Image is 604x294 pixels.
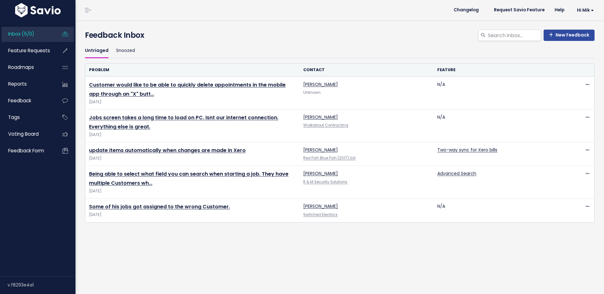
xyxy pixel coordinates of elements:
a: update items automatically when changes are made in Xero [89,147,246,154]
span: Voting Board [8,131,39,137]
span: Inbox (5/0) [8,31,34,37]
a: Feedback [2,93,52,108]
span: [DATE] [89,212,296,218]
a: [PERSON_NAME] [303,147,338,153]
a: [PERSON_NAME] [303,114,338,120]
a: Snoozed [116,43,135,58]
a: Customer would like to be able to quickly delete appointments in the mobile app through an "X" butt… [89,81,286,98]
th: Problem [85,64,299,76]
a: Switched Electrics [303,212,338,217]
a: Roadmaps [2,60,52,75]
a: [PERSON_NAME] [303,81,338,88]
a: Inbox (5/0) [2,27,52,41]
span: [DATE] [89,155,296,162]
a: New Feedback [544,30,595,41]
a: Being able to select what field you can search when starting a job. They have multiple Customers wh… [89,170,288,187]
a: Voting Board [2,127,52,141]
a: R & M Security Solutions [303,179,347,184]
th: Feature [433,64,568,76]
th: Contact [299,64,433,76]
a: Some of his jobs got assigned to the wrong Customer. [89,203,230,210]
a: Hi Mik [569,5,599,15]
td: N/A [433,110,568,142]
a: Advanced Search [437,170,476,177]
a: Feature Requests [2,43,52,58]
a: Feedback form [2,144,52,158]
img: logo-white.9d6f32f41409.svg [14,3,62,17]
input: Search inbox... [487,30,541,41]
a: Help [550,5,569,15]
a: Jobs screen takes a long time to load on PC. Isnt our internet connection. Everything else is great. [89,114,278,130]
span: Feature Requests [8,47,50,54]
a: Tags [2,110,52,125]
span: [DATE] [89,99,296,105]
td: N/A [433,77,568,110]
a: Reports [2,77,52,91]
a: [PERSON_NAME] [303,170,338,177]
a: [PERSON_NAME] [303,203,338,209]
span: Reports [8,81,27,87]
a: Red Fish Blue Fish (2017) Ltd [303,155,355,161]
a: Untriaged [85,43,109,58]
a: Walkabout Contracting [303,123,348,128]
a: Request Savio Feature [489,5,550,15]
span: [DATE] [89,132,296,138]
div: v.f8293e4a1 [8,277,75,293]
span: Tags [8,114,20,121]
ul: Filter feature requests [85,43,595,58]
td: N/A [433,199,568,222]
span: Roadmaps [8,64,34,71]
span: Feedback [8,97,31,104]
a: Two-way sync for Xero bills [437,147,497,153]
span: Hi Mik [577,8,594,13]
h4: Feedback Inbox [85,30,595,41]
span: Unknown [303,90,321,95]
span: Feedback form [8,147,44,154]
span: Changelog [454,8,479,12]
span: [DATE] [89,188,296,195]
